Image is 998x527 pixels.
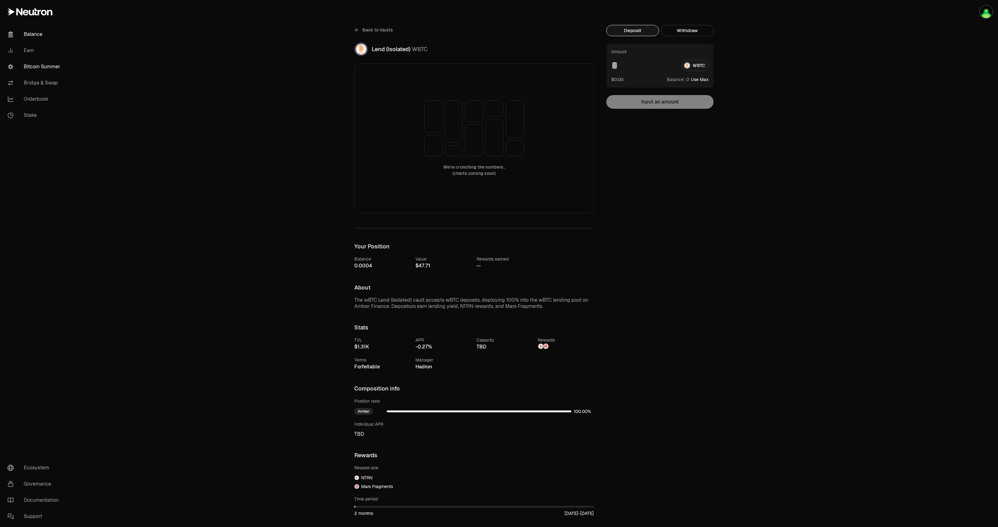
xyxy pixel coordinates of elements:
a: Ecosystem [2,460,67,476]
div: Reward rate [354,465,594,471]
h3: Rewards [354,452,594,458]
div: [DATE] - [DATE] [564,510,594,516]
a: Bitcoin Summer [2,59,67,75]
img: NTRN [538,344,543,349]
div: TBD [477,343,533,351]
h3: Your Position [354,243,594,250]
p: The wBTC Lend (Isolated) vault accepts wBTC deposits, deploying 100% into the wBTC lending pool o... [354,297,594,309]
a: Bridge & Swap [2,75,67,91]
div: Hadron [415,363,472,371]
a: Governance [2,476,67,492]
div: TVL [354,337,410,343]
button: Use Max [691,76,709,83]
img: WBTC Logo [355,43,367,55]
div: We're crunching the numbers.. (charts coming soon) [443,164,505,176]
button: Forfeitable [354,363,380,371]
img: Mars Fragments [355,484,359,489]
span: Balance: [667,76,685,83]
a: Orderbook [2,91,67,107]
div: Manager [415,357,472,363]
h3: Composition info [354,386,594,392]
button: Withdraw [661,25,714,36]
img: Mars Fragments [543,344,548,349]
div: -- [477,262,533,270]
div: Terms [354,357,410,363]
a: Documentation [2,492,67,508]
div: APR [415,337,472,343]
span: NTRN [361,475,372,481]
div: Time period [354,496,594,502]
a: Earn [2,42,67,59]
a: Balance [2,26,67,42]
img: NTRN [355,476,359,480]
div: Amount [611,49,627,55]
a: Support [2,508,67,525]
div: Rewards earned [477,256,533,262]
h3: About [354,285,594,291]
span: Mars Fragments [361,483,393,490]
button: Deposit [606,25,659,36]
a: Stake [2,107,67,123]
span: WBTC [412,46,428,53]
button: $0.00 [611,76,623,83]
h3: Stats [354,324,594,331]
div: Rewards [538,337,594,343]
div: Amber [354,408,373,415]
span: TBD [354,431,594,437]
img: New Main [980,6,992,18]
span: Lend (Isolated) [372,46,410,53]
div: Position ratio [354,398,594,404]
div: 2 months [354,510,373,516]
div: Individual APR [354,421,594,427]
div: Value [415,256,472,262]
div: Balance [354,256,410,262]
div: Capacity [477,337,533,343]
span: Back to Vaults [362,27,393,33]
a: Back to Vaults [354,25,393,35]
